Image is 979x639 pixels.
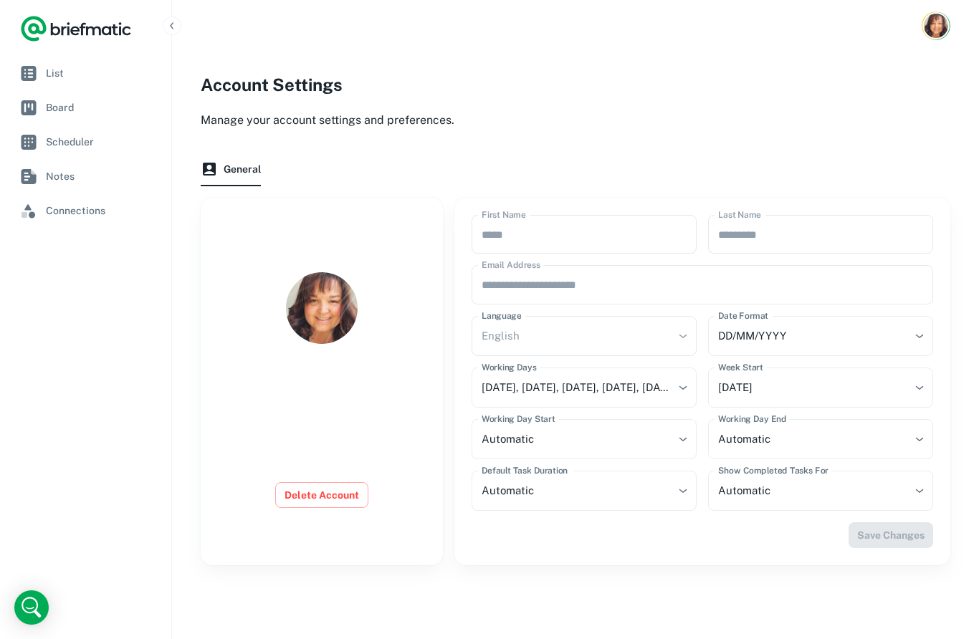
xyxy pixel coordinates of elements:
[14,590,49,625] div: Open Intercom Messenger
[718,361,763,374] label: Week Start
[708,316,933,356] div: DD/MM/YYYY
[11,160,160,192] a: Notes
[718,208,761,221] label: Last Name
[20,14,132,43] a: Logo
[11,195,160,226] a: Connections
[11,126,160,158] a: Scheduler
[924,14,948,38] img: Ailyn Schneider
[718,464,828,477] label: Show Completed Tasks For
[482,309,522,322] label: Language
[201,72,950,97] h2: Account Settings
[922,11,950,40] button: Account button
[286,272,358,344] img: Ailyn Schneider
[46,100,154,115] span: Board
[472,367,697,408] div: [DATE], [DATE], [DATE], [DATE], [DATE]
[46,168,154,184] span: Notes
[11,57,160,89] a: List
[482,361,537,374] label: Working Days
[482,259,540,272] label: Email Address
[46,134,154,150] span: Scheduler
[482,464,568,477] label: Default Task Duration
[708,419,933,459] div: Automatic
[718,413,786,426] label: Working Day End
[275,482,368,508] button: Delete Account
[46,65,154,81] span: List
[11,92,160,123] a: Board
[708,471,933,511] div: Automatic
[708,367,933,408] div: [DATE]
[482,208,526,221] label: First Name
[472,471,697,511] div: Automatic
[201,112,950,129] p: Manage your account settings and preferences.
[482,413,555,426] label: Working Day Start
[472,419,697,459] div: Automatic
[46,203,154,218] span: Connections
[472,316,697,356] div: English
[201,152,261,186] button: General
[718,309,768,322] label: Date Format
